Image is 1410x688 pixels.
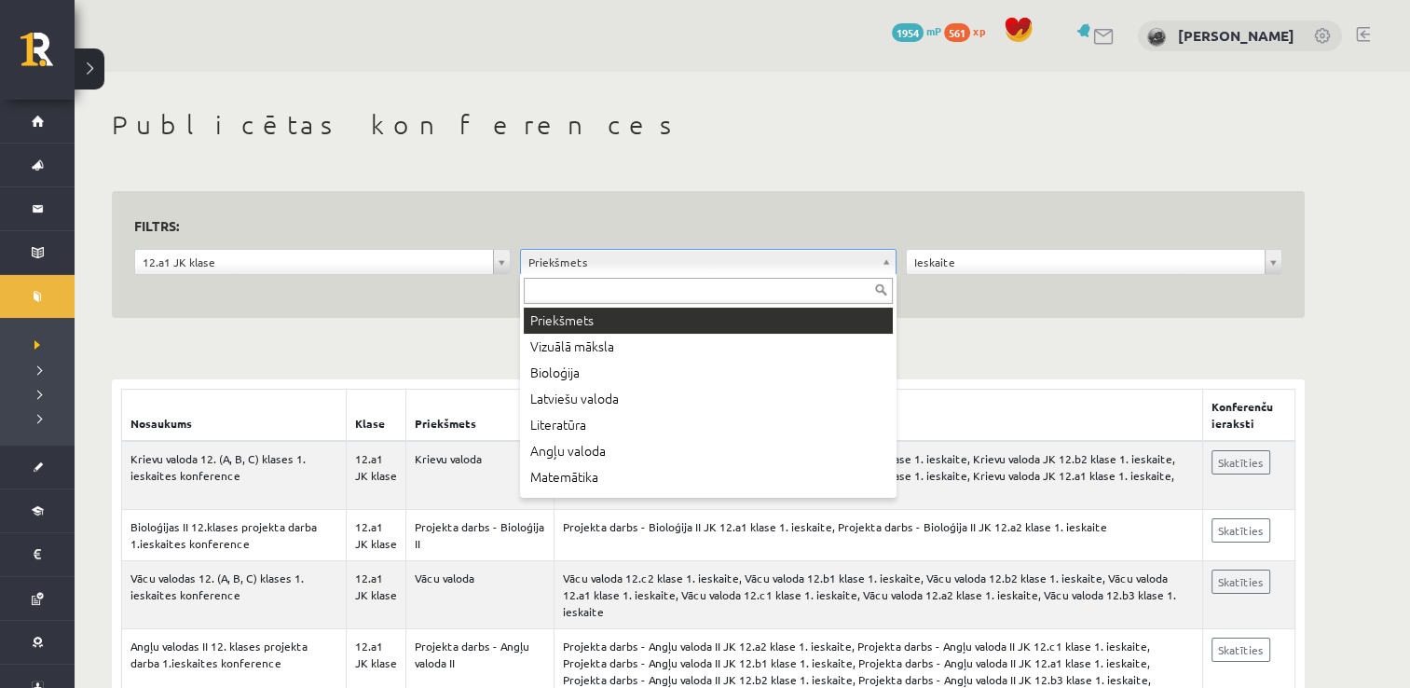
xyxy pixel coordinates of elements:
[524,464,893,490] div: Matemātika
[524,308,893,334] div: Priekšmets
[524,412,893,438] div: Literatūra
[524,490,893,516] div: Latvijas un pasaules vēsture
[524,360,893,386] div: Bioloģija
[524,334,893,360] div: Vizuālā māksla
[524,386,893,412] div: Latviešu valoda
[524,438,893,464] div: Angļu valoda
